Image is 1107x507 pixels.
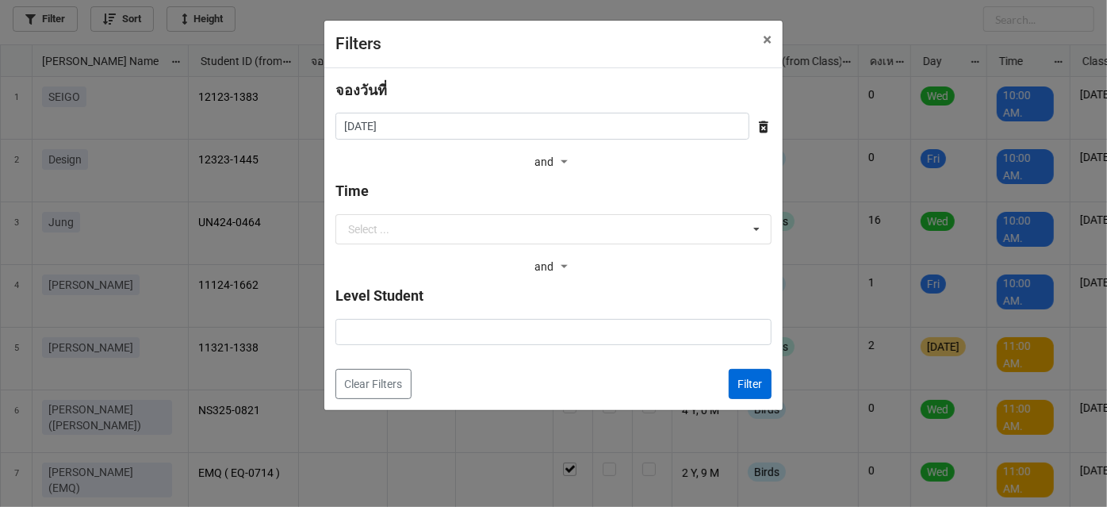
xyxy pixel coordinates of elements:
label: จองวันที่ [335,79,387,102]
div: and [534,255,573,279]
button: Clear Filters [335,369,412,399]
div: and [534,151,573,175]
div: Select ... [348,224,389,235]
div: Filters [335,32,728,57]
button: Filter [729,369,772,399]
input: Date [335,113,749,140]
label: Time [335,180,369,202]
label: Level Student [335,285,423,307]
span: × [763,30,772,49]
